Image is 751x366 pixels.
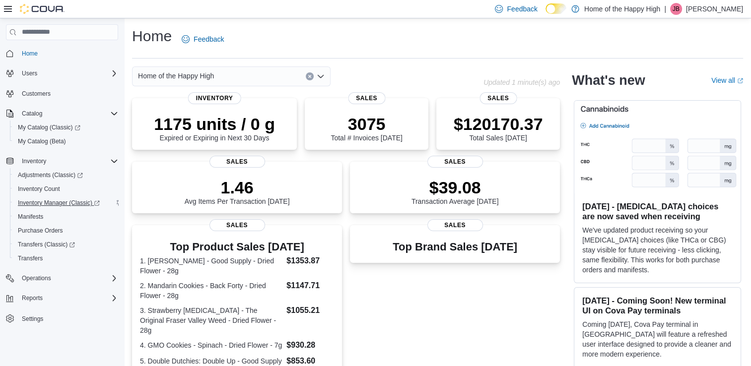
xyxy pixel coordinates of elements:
div: Avg Items Per Transaction [DATE] [185,178,290,205]
img: Cova [20,4,65,14]
button: Inventory [2,154,122,168]
span: Settings [18,312,118,324]
span: Catalog [22,110,42,118]
button: Reports [2,291,122,305]
div: Expired or Expiring in Next 30 Days [154,114,275,142]
span: Inventory Count [18,185,60,193]
a: Manifests [14,211,47,223]
span: Customers [22,90,51,98]
span: Operations [22,274,51,282]
span: Users [22,69,37,77]
div: Total # Invoices [DATE] [331,114,402,142]
button: Operations [2,271,122,285]
span: My Catalog (Classic) [14,122,118,133]
span: Transfers [18,254,43,262]
h3: Top Brand Sales [DATE] [393,241,517,253]
a: Settings [18,313,47,325]
span: My Catalog (Beta) [14,135,118,147]
button: Settings [2,311,122,325]
a: My Catalog (Classic) [10,121,122,134]
a: Purchase Orders [14,225,67,237]
span: Sales [348,92,385,104]
span: Customers [18,87,118,100]
span: My Catalog (Classic) [18,123,80,131]
span: Users [18,67,118,79]
span: Transfers (Classic) [14,239,118,250]
a: Customers [18,88,55,100]
a: Feedback [178,29,228,49]
span: JB [673,3,680,15]
div: Total Sales [DATE] [454,114,543,142]
dt: 1. [PERSON_NAME] - Good Supply - Dried Flower - 28g [140,256,282,276]
span: Operations [18,272,118,284]
a: Inventory Manager (Classic) [14,197,104,209]
span: Reports [22,294,43,302]
span: Sales [427,156,483,168]
span: Manifests [18,213,43,221]
button: Users [18,67,41,79]
h1: Home [132,26,172,46]
p: 1.46 [185,178,290,197]
button: Inventory Count [10,182,122,196]
span: Reports [18,292,118,304]
span: Settings [22,315,43,323]
span: Adjustments (Classic) [14,169,118,181]
p: [PERSON_NAME] [686,3,743,15]
span: Manifests [14,211,118,223]
span: Sales [427,219,483,231]
a: Inventory Manager (Classic) [10,196,122,210]
span: Transfers [14,252,118,264]
div: Jeroen Brasz [670,3,682,15]
input: Dark Mode [546,3,566,14]
button: Open list of options [317,72,325,80]
span: Inventory Count [14,183,118,195]
dd: $1353.87 [286,255,334,267]
nav: Complex example [6,42,118,352]
p: 1175 units / 0 g [154,114,275,134]
svg: External link [737,78,743,84]
a: View allExternal link [711,76,743,84]
a: Adjustments (Classic) [14,169,87,181]
button: Catalog [18,108,46,120]
a: Adjustments (Classic) [10,168,122,182]
p: Home of the Happy High [584,3,660,15]
dd: $930.28 [286,339,334,351]
span: My Catalog (Beta) [18,137,66,145]
button: Customers [2,86,122,101]
p: Coming [DATE], Cova Pay terminal in [GEOGRAPHIC_DATA] will feature a refreshed user interface des... [582,319,733,359]
button: Catalog [2,107,122,121]
span: Sales [209,156,265,168]
button: Manifests [10,210,122,224]
span: Home of the Happy High [138,70,214,82]
p: We've updated product receiving so your [MEDICAL_DATA] choices (like THCa or CBG) stay visible fo... [582,225,733,275]
h3: Top Product Sales [DATE] [140,241,334,253]
a: Transfers (Classic) [14,239,79,250]
span: Purchase Orders [18,227,63,235]
span: Home [22,50,38,58]
button: Users [2,66,122,80]
h2: What's new [572,72,645,88]
span: Inventory Manager (Classic) [18,199,100,207]
a: My Catalog (Beta) [14,135,70,147]
button: Transfers [10,251,122,265]
h3: [DATE] - Coming Soon! New terminal UI on Cova Pay terminals [582,296,733,315]
span: Inventory [22,157,46,165]
p: 3075 [331,114,402,134]
span: Sales [479,92,517,104]
span: Home [18,47,118,60]
span: Feedback [194,34,224,44]
p: Updated 1 minute(s) ago [483,78,560,86]
span: Purchase Orders [14,225,118,237]
dt: 2. Mandarin Cookies - Back Forty - Dried Flower - 28g [140,281,282,301]
span: Adjustments (Classic) [18,171,83,179]
span: Inventory [18,155,118,167]
button: Operations [18,272,55,284]
p: $39.08 [411,178,499,197]
dd: $1147.71 [286,280,334,292]
button: Home [2,46,122,61]
a: Home [18,48,42,60]
span: Transfers (Classic) [18,241,75,248]
span: Feedback [507,4,537,14]
div: Transaction Average [DATE] [411,178,499,205]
